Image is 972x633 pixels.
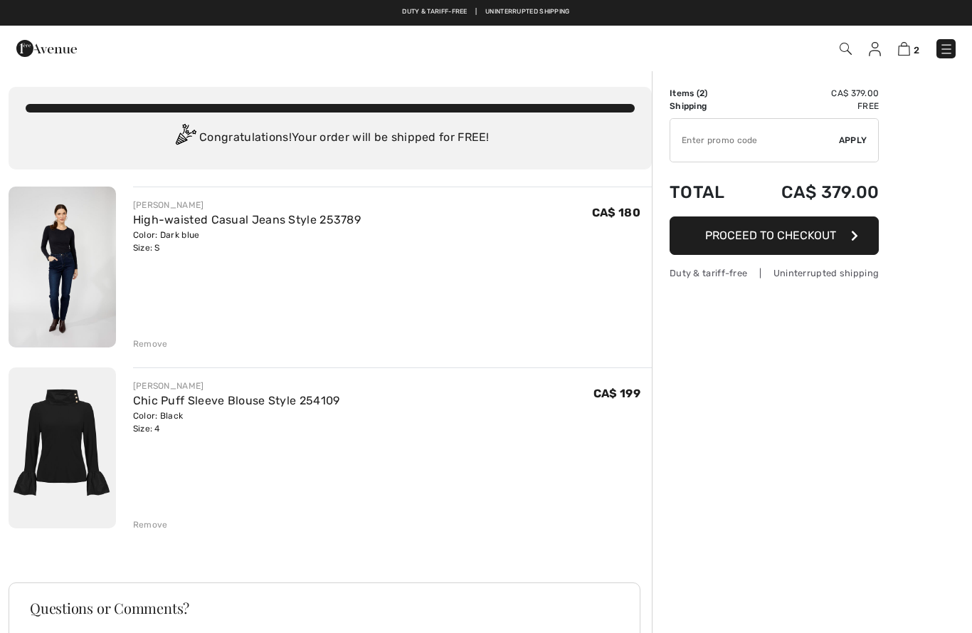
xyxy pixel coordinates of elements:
td: CA$ 379.00 [745,168,879,216]
img: Congratulation2.svg [171,124,199,152]
td: CA$ 379.00 [745,87,879,100]
img: Search [840,43,852,55]
img: My Info [869,42,881,56]
td: Free [745,100,879,113]
div: Remove [133,518,168,531]
div: Remove [133,338,168,350]
span: CA$ 199 [593,387,640,400]
img: Shopping Bag [898,42,910,56]
div: [PERSON_NAME] [133,199,361,211]
div: Congratulations! Your order will be shipped for FREE! [26,124,635,152]
a: Chic Puff Sleeve Blouse Style 254109 [133,394,340,407]
div: [PERSON_NAME] [133,380,340,392]
img: Chic Puff Sleeve Blouse Style 254109 [9,367,116,528]
a: 2 [898,40,919,57]
td: Items ( ) [670,87,745,100]
td: Shipping [670,100,745,113]
img: High-waisted Casual Jeans Style 253789 [9,187,116,347]
a: High-waisted Casual Jeans Style 253789 [133,213,361,226]
div: Color: Dark blue Size: S [133,229,361,254]
span: 2 [914,45,919,56]
h3: Questions or Comments? [30,601,619,615]
div: Duty & tariff-free | Uninterrupted shipping [670,266,879,280]
input: Promo code [670,119,839,162]
a: 1ère Avenue [16,41,77,54]
img: 1ère Avenue [16,34,77,63]
td: Total [670,168,745,216]
span: CA$ 180 [592,206,640,219]
span: Proceed to Checkout [705,229,836,242]
span: Apply [839,134,867,147]
div: Color: Black Size: 4 [133,409,340,435]
span: 2 [699,88,704,98]
img: Menu [939,42,953,56]
button: Proceed to Checkout [670,216,879,255]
